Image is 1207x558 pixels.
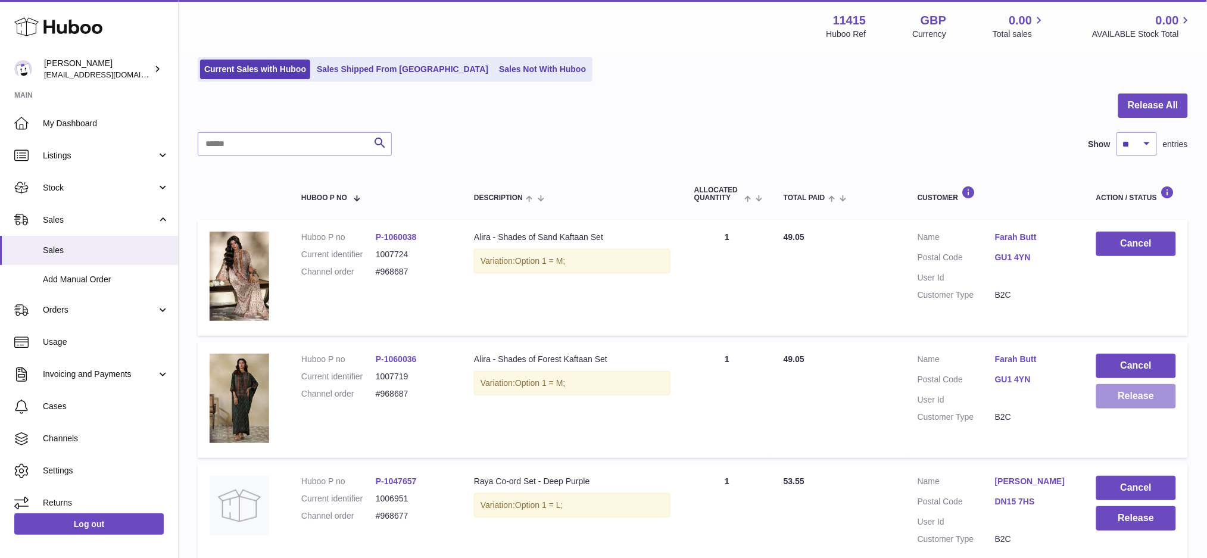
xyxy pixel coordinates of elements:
dt: Name [918,476,995,490]
span: 49.05 [784,354,804,364]
img: no-photo.jpg [210,476,269,535]
div: Variation: [474,493,670,518]
dt: Name [918,232,995,246]
span: Listings [43,150,157,161]
dd: B2C [995,289,1072,301]
dt: Customer Type [918,412,995,423]
div: Variation: [474,249,670,273]
img: 5_e7313200-520f-4206-b59d-7f6f385a00a4.webp [210,354,269,443]
dt: Channel order [301,388,376,400]
dt: Name [918,354,995,368]
a: DN15 7HS [995,496,1072,507]
span: Invoicing and Payments [43,369,157,380]
div: Alira - Shades of Forest Kaftaan Set [474,354,670,365]
dt: Customer Type [918,289,995,301]
dt: Current identifier [301,371,376,382]
dt: Current identifier [301,249,376,260]
button: Release All [1118,93,1188,118]
dd: B2C [995,412,1072,423]
span: Sales [43,214,157,226]
div: Customer [918,186,1072,202]
span: Option 1 = M; [515,378,565,388]
a: 0.00 AVAILABLE Stock Total [1092,13,1193,40]
div: Raya Co-ord Set - Deep Purple [474,476,670,487]
span: Add Manual Order [43,274,169,285]
span: Stock [43,182,157,194]
dt: Postal Code [918,374,995,388]
button: Cancel [1096,476,1176,500]
dt: Postal Code [918,496,995,510]
a: P-1047657 [376,476,417,486]
button: Release [1096,384,1176,409]
a: Sales Shipped From [GEOGRAPHIC_DATA] [313,60,492,79]
a: Farah Butt [995,232,1072,243]
a: P-1060036 [376,354,417,364]
span: [EMAIL_ADDRESS][DOMAIN_NAME] [44,70,175,79]
span: Returns [43,497,169,509]
span: 0.00 [1009,13,1033,29]
span: Total sales [993,29,1046,40]
dd: 1006951 [376,493,450,504]
span: 53.55 [784,476,804,486]
a: Farah Butt [995,354,1072,365]
span: 49.05 [784,232,804,242]
dt: Huboo P no [301,476,376,487]
div: Currency [913,29,947,40]
td: 1 [682,220,772,336]
span: Sales [43,245,169,256]
a: Log out [14,513,164,535]
span: Cases [43,401,169,412]
img: 3_0695ed5d-3b57-474c-9a80-29de545e2021.webp [210,232,269,321]
span: ALLOCATED Quantity [694,186,741,202]
strong: 11415 [833,13,866,29]
dt: Postal Code [918,252,995,266]
div: Huboo Ref [827,29,866,40]
dd: 1007719 [376,371,450,382]
span: Channels [43,433,169,444]
span: My Dashboard [43,118,169,129]
span: Option 1 = M; [515,256,565,266]
dt: Channel order [301,510,376,522]
dd: #968687 [376,266,450,278]
span: Total paid [784,194,825,202]
button: Cancel [1096,354,1176,378]
img: care@shopmanto.uk [14,60,32,78]
dt: Huboo P no [301,354,376,365]
dd: 1007724 [376,249,450,260]
span: Option 1 = L; [515,500,563,510]
span: AVAILABLE Stock Total [1092,29,1193,40]
label: Show [1089,139,1111,150]
a: P-1060038 [376,232,417,242]
span: Huboo P no [301,194,347,202]
div: [PERSON_NAME] [44,58,151,80]
div: Alira - Shades of Sand Kaftaan Set [474,232,670,243]
span: Usage [43,336,169,348]
dt: User Id [918,272,995,283]
a: Sales Not With Huboo [495,60,590,79]
dd: B2C [995,534,1072,545]
dt: User Id [918,516,995,528]
div: Variation: [474,371,670,395]
span: Description [474,194,523,202]
div: Action / Status [1096,186,1176,202]
dt: Current identifier [301,493,376,504]
a: GU1 4YN [995,252,1072,263]
dd: #968677 [376,510,450,522]
a: GU1 4YN [995,374,1072,385]
a: Current Sales with Huboo [200,60,310,79]
dt: User Id [918,394,995,406]
a: [PERSON_NAME] [995,476,1072,487]
dt: Huboo P no [301,232,376,243]
span: entries [1163,139,1188,150]
dt: Customer Type [918,534,995,545]
dt: Channel order [301,266,376,278]
dd: #968687 [376,388,450,400]
td: 1 [682,342,772,458]
span: 0.00 [1156,13,1179,29]
strong: GBP [921,13,946,29]
button: Cancel [1096,232,1176,256]
button: Release [1096,506,1176,531]
a: 0.00 Total sales [993,13,1046,40]
span: Orders [43,304,157,316]
span: Settings [43,465,169,476]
